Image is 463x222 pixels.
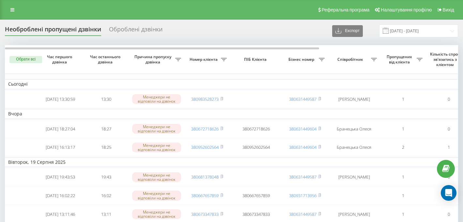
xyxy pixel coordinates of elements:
[191,211,219,217] a: 380673347833
[83,91,129,108] td: 13:30
[289,211,316,217] a: 380631449587
[230,187,282,204] td: 380667657859
[286,57,319,62] span: Бізнес номер
[236,57,277,62] span: ПІБ Клієнта
[132,94,181,104] div: Менеджери не відповіли на дзвінок
[191,96,219,102] a: 380983528273
[38,139,83,156] td: [DATE] 16:13:17
[443,7,454,12] span: Вихід
[381,7,432,12] span: Налаштування профілю
[328,120,380,138] td: Бранецька Олеся
[380,120,426,138] td: 1
[132,124,181,134] div: Менеджери не відповіли на дзвінок
[191,193,219,198] a: 380667657859
[83,120,129,138] td: 18:27
[332,25,363,37] button: Експорт
[83,187,129,204] td: 16:02
[38,120,83,138] td: [DATE] 18:27:04
[289,126,316,132] a: 380631449604
[380,91,426,108] td: 1
[132,209,181,219] div: Менеджери не відповіли на дзвінок
[132,172,181,182] div: Менеджери не відповіли на дзвінок
[83,139,129,156] td: 18:25
[188,57,221,62] span: Номер клієнта
[429,52,462,67] span: Кількість спроб зв'язатись з клієнтом
[380,168,426,186] td: 1
[322,7,370,12] span: Реферальна програма
[230,120,282,138] td: 380672718626
[132,143,181,152] div: Менеджери не відповіли на дзвінок
[109,26,162,36] div: Оброблені дзвінки
[38,91,83,108] td: [DATE] 13:30:59
[331,57,371,62] span: Співробітник
[9,56,42,63] button: Обрати всі
[230,139,282,156] td: 380952602564
[88,54,124,64] span: Час останнього дзвінка
[328,168,380,186] td: [PERSON_NAME]
[289,96,316,102] a: 380631449587
[132,191,181,200] div: Менеджери не відповіли на дзвінок
[38,187,83,204] td: [DATE] 16:02:22
[38,168,83,186] td: [DATE] 19:43:53
[43,54,78,64] span: Час першого дзвінка
[328,91,380,108] td: [PERSON_NAME]
[191,126,219,132] a: 380672718626
[289,193,316,198] a: 380931713956
[380,139,426,156] td: 2
[328,139,380,156] td: Бранецька Олеся
[132,54,175,64] span: Причина пропуску дзвінка
[83,168,129,186] td: 19:43
[441,185,456,201] div: Open Intercom Messenger
[5,26,101,36] div: Необроблені пропущені дзвінки
[191,144,219,150] a: 380952602564
[289,144,316,150] a: 380631449604
[380,187,426,204] td: 1
[289,174,316,180] a: 380631449587
[191,174,219,180] a: 380681378048
[383,54,417,64] span: Пропущених від клієнта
